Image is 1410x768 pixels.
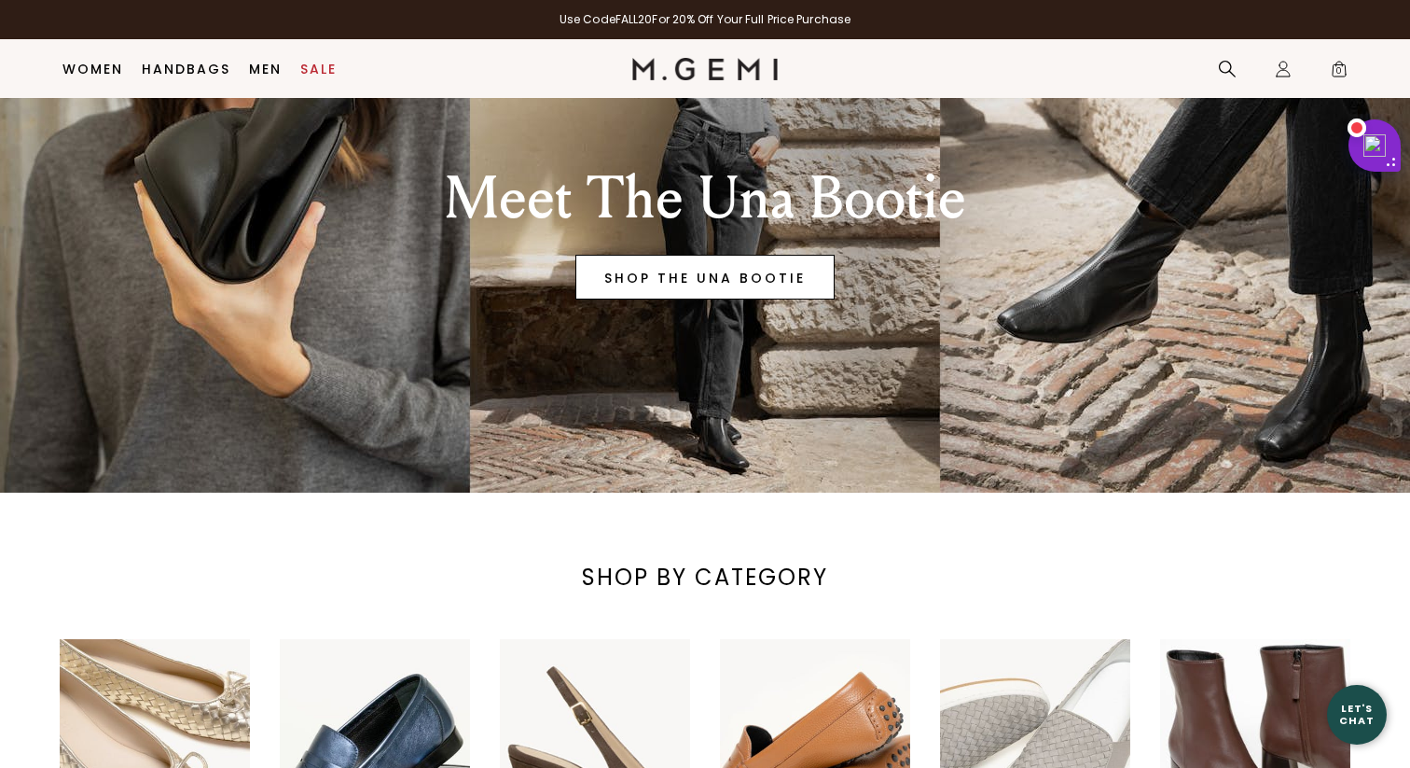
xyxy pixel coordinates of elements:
div: SHOP BY CATEGORY [529,563,881,593]
div: Let's Chat [1327,703,1387,726]
a: Handbags [142,62,230,77]
a: Sale [300,62,337,77]
a: Men [249,62,282,77]
strong: FALL20 [615,11,653,27]
span: 0 [1330,63,1348,82]
a: Banner primary button [575,255,835,300]
a: Women [62,62,123,77]
div: Meet The Una Bootie [381,165,1029,232]
img: M.Gemi [632,58,779,80]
